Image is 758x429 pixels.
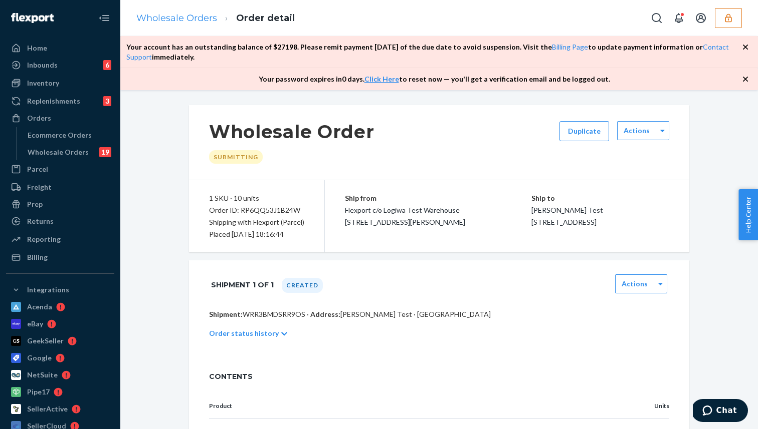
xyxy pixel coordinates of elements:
a: Billing Page [552,43,588,51]
a: Wholesale Orders19 [23,144,115,160]
iframe: Opens a widget where you can chat to one of our agents [693,399,748,424]
button: Open Search Box [647,8,667,28]
div: SellerActive [27,404,68,414]
a: Returns [6,213,114,229]
a: Freight [6,179,114,195]
span: CONTENTS [209,371,669,381]
div: Ecommerce Orders [28,130,92,140]
a: Prep [6,196,114,212]
p: Ship to [531,192,669,204]
a: Wholesale Orders [136,13,217,24]
a: Replenishments3 [6,93,114,109]
label: Actions [624,126,650,136]
p: Shipping with Flexport (Parcel) [209,216,304,228]
a: Inbounds6 [6,57,114,73]
div: 6 [103,60,111,70]
a: NetSuite [6,367,114,383]
div: Parcel [27,164,48,174]
button: Open notifications [669,8,689,28]
div: Billing [27,252,48,262]
button: Integrations [6,282,114,298]
span: Shipment: [209,310,243,318]
img: Flexport logo [11,13,54,23]
a: Ecommerce Orders [23,127,115,143]
div: Inventory [27,78,59,88]
div: Acenda [27,302,52,312]
p: Ship from [345,192,531,204]
div: Freight [27,182,52,192]
div: Prep [27,199,43,209]
a: eBay [6,316,114,332]
a: Google [6,350,114,366]
a: Home [6,40,114,56]
a: Inventory [6,75,114,91]
div: Replenishments [27,96,80,106]
div: 1 SKU · 10 units [209,192,304,204]
div: Orders [27,113,51,123]
div: GeekSeller [27,336,64,346]
button: Open account menu [691,8,711,28]
a: Order detail [236,13,295,24]
a: SellerActive [6,401,114,417]
a: Click Here [364,75,399,83]
button: Duplicate [559,121,609,141]
span: Flexport c/o Logiwa Test Warehouse [STREET_ADDRESS][PERSON_NAME] [345,206,465,226]
div: NetSuite [27,370,58,380]
div: Submitting [209,150,263,164]
a: Pipe17 [6,384,114,400]
div: Home [27,43,47,53]
a: Billing [6,249,114,265]
div: 3 [103,96,111,106]
a: Reporting [6,231,114,247]
p: Order status history [209,328,279,338]
p: Product [209,401,611,410]
div: Inbounds [27,60,58,70]
a: Parcel [6,161,114,177]
span: [PERSON_NAME] Test [STREET_ADDRESS] [531,206,603,226]
div: Placed [DATE] 18:16:44 [209,228,304,240]
button: Help Center [738,189,758,240]
a: Orders [6,110,114,126]
a: Acenda [6,299,114,315]
div: Integrations [27,285,69,295]
button: Close Navigation [94,8,114,28]
div: eBay [27,319,43,329]
span: Address: [310,310,340,318]
p: Units [627,401,669,410]
h1: Shipment 1 of 1 [211,274,274,295]
label: Actions [622,279,648,289]
div: Created [282,278,323,293]
div: Pipe17 [27,387,50,397]
div: Reporting [27,234,61,244]
div: Returns [27,216,54,226]
div: 19 [99,147,111,157]
h1: Wholesale Order [209,121,374,142]
div: Wholesale Orders [28,147,89,157]
a: GeekSeller [6,333,114,349]
div: Order ID: RP6QQ53J1B24W [209,204,304,216]
p: Your password expires in 0 days . to reset now — you'll get a verification email and be logged out. [259,74,610,84]
p: Your account has an outstanding balance of $ 27198 . Please remit payment [DATE] of the due date ... [126,42,742,62]
div: Google [27,353,52,363]
ol: breadcrumbs [128,4,303,33]
p: WRR3BMDSRR9OS · [PERSON_NAME] Test · [GEOGRAPHIC_DATA] [209,309,669,319]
